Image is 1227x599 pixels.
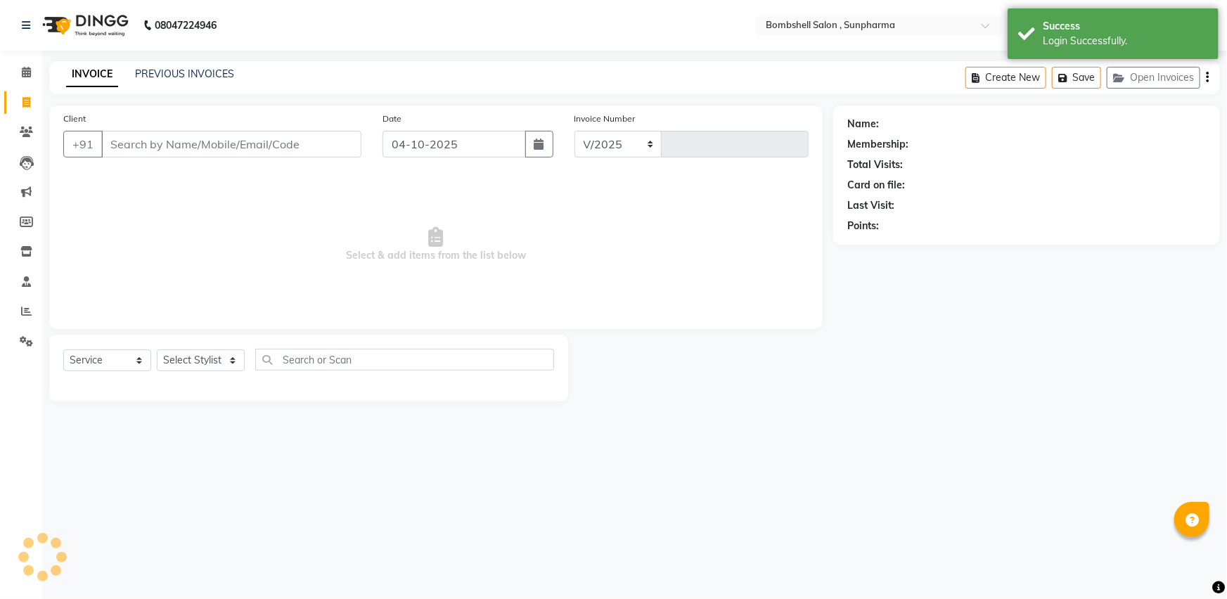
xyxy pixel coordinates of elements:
[574,112,636,125] label: Invoice Number
[36,6,132,45] img: logo
[63,112,86,125] label: Client
[847,219,879,233] div: Points:
[1043,34,1208,49] div: Login Successfully.
[847,157,903,172] div: Total Visits:
[847,178,905,193] div: Card on file:
[101,131,361,157] input: Search by Name/Mobile/Email/Code
[66,62,118,87] a: INVOICE
[63,174,809,315] span: Select & add items from the list below
[383,112,401,125] label: Date
[1043,19,1208,34] div: Success
[847,137,908,152] div: Membership:
[847,198,894,213] div: Last Visit:
[255,349,554,371] input: Search or Scan
[63,131,103,157] button: +91
[1107,67,1200,89] button: Open Invoices
[1052,67,1101,89] button: Save
[155,6,217,45] b: 08047224946
[847,117,879,131] div: Name:
[965,67,1046,89] button: Create New
[135,67,234,80] a: PREVIOUS INVOICES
